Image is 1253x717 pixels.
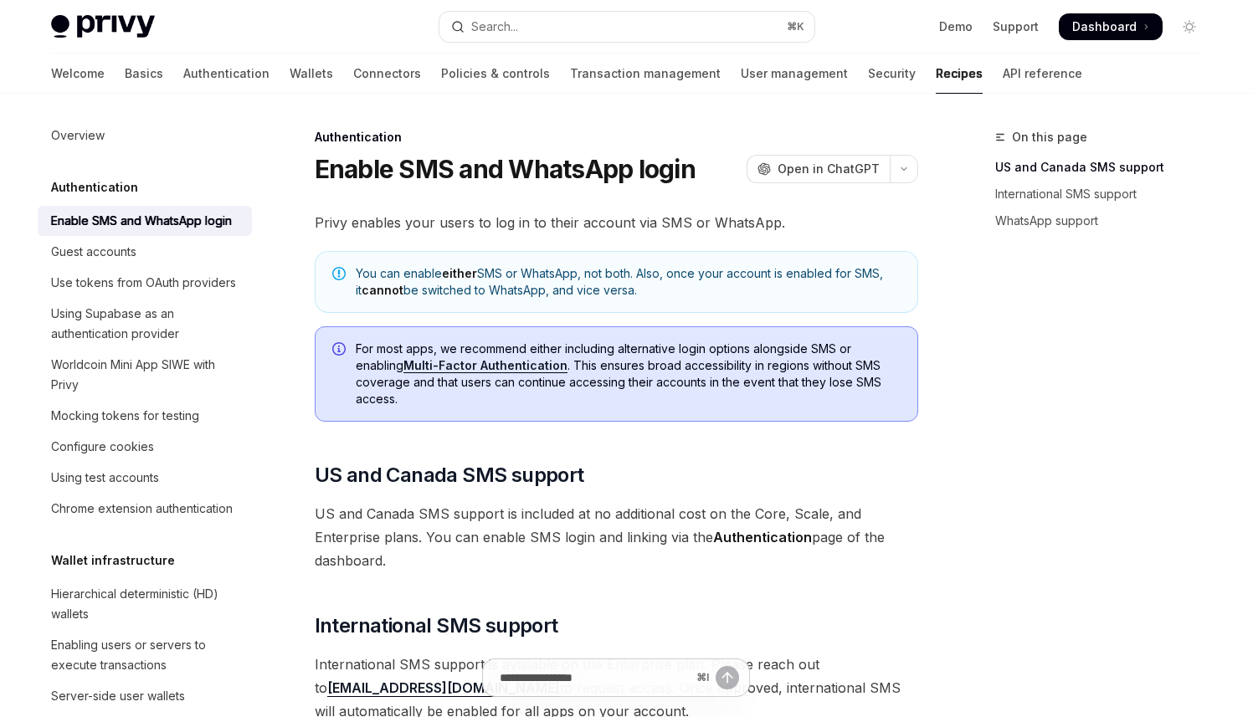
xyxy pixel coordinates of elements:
a: Mocking tokens for testing [38,401,252,431]
div: Using test accounts [51,468,159,488]
div: Mocking tokens for testing [51,406,199,426]
button: Send message [716,666,739,689]
div: Enabling users or servers to execute transactions [51,635,242,675]
img: light logo [51,15,155,38]
div: Server-side user wallets [51,686,185,706]
a: Wallets [290,54,333,94]
div: Enable SMS and WhatsApp login [51,211,232,231]
button: Open search [439,12,814,42]
a: Hierarchical deterministic (HD) wallets [38,579,252,629]
span: ⌘ K [787,20,804,33]
div: Search... [471,17,518,37]
a: Using Supabase as an authentication provider [38,299,252,349]
button: Open in ChatGPT [747,155,890,183]
a: Multi-Factor Authentication [403,358,567,373]
a: Dashboard [1059,13,1163,40]
input: Ask a question... [500,659,690,696]
span: You can enable SMS or WhatsApp, not both. Also, once your account is enabled for SMS, it be switc... [356,265,901,299]
div: Configure cookies [51,437,154,457]
a: Overview [38,120,252,151]
a: Demo [939,18,973,35]
span: For most apps, we recommend either including alternative login options alongside SMS or enabling ... [356,341,901,407]
a: Guest accounts [38,237,252,267]
a: Basics [125,54,163,94]
a: Recipes [936,54,983,94]
span: On this page [1012,127,1087,147]
div: Using Supabase as an authentication provider [51,304,242,344]
a: Transaction management [570,54,721,94]
a: Policies & controls [441,54,550,94]
strong: Authentication [713,529,812,545]
strong: either [442,266,477,280]
a: International SMS support [995,181,1216,207]
svg: Info [332,342,349,359]
a: Connectors [353,54,421,94]
span: International SMS support [315,612,558,639]
a: Enabling users or servers to execute transactions [38,630,252,680]
a: Using test accounts [38,463,252,493]
a: Use tokens from OAuth providers [38,268,252,298]
h1: Enable SMS and WhatsApp login [315,154,696,184]
span: Privy enables your users to log in to their account via SMS or WhatsApp. [315,211,918,234]
span: Open in ChatGPT [778,161,880,177]
a: Support [993,18,1039,35]
a: Welcome [51,54,105,94]
strong: cannot [362,283,403,297]
a: Authentication [183,54,270,94]
a: Server-side user wallets [38,681,252,711]
a: US and Canada SMS support [995,154,1216,181]
svg: Note [332,267,346,280]
h5: Authentication [51,177,138,197]
div: Use tokens from OAuth providers [51,273,236,293]
button: Toggle dark mode [1176,13,1203,40]
a: Enable SMS and WhatsApp login [38,206,252,236]
a: Worldcoin Mini App SIWE with Privy [38,350,252,400]
a: Chrome extension authentication [38,494,252,524]
span: US and Canada SMS support is included at no additional cost on the Core, Scale, and Enterprise pl... [315,502,918,572]
a: Configure cookies [38,432,252,462]
div: Hierarchical deterministic (HD) wallets [51,584,242,624]
a: API reference [1003,54,1082,94]
h5: Wallet infrastructure [51,551,175,571]
div: Authentication [315,129,918,146]
span: Dashboard [1072,18,1137,35]
div: Guest accounts [51,242,136,262]
a: Security [868,54,916,94]
div: Overview [51,125,105,146]
a: WhatsApp support [995,207,1216,234]
div: Worldcoin Mini App SIWE with Privy [51,355,242,395]
a: User management [741,54,848,94]
span: US and Canada SMS support [315,462,584,489]
div: Chrome extension authentication [51,499,233,519]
